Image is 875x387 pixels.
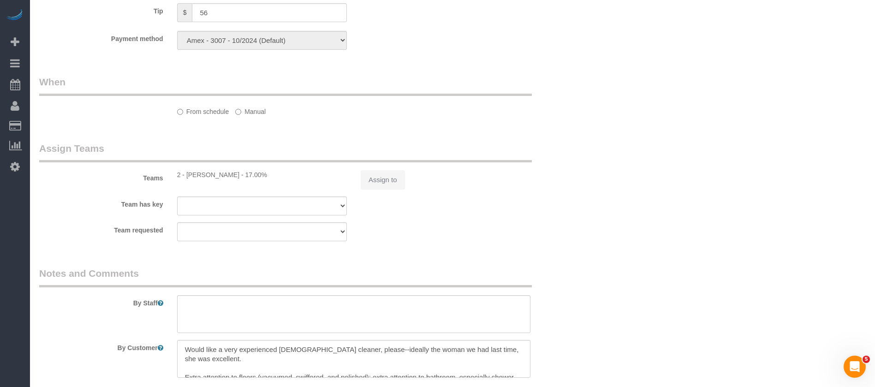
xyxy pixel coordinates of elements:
span: $ [177,3,192,22]
legend: Assign Teams [39,142,532,162]
legend: When [39,75,532,96]
img: Automaid Logo [6,9,24,22]
label: From schedule [177,104,229,116]
label: Manual [235,104,266,116]
label: Teams [32,170,170,183]
input: Manual [235,109,241,115]
label: By Customer [32,340,170,352]
label: Team requested [32,222,170,235]
legend: Notes and Comments [39,267,532,287]
input: From schedule [177,109,183,115]
div: 2 - [PERSON_NAME] - 17.00% [177,170,347,179]
label: Tip [32,3,170,16]
label: Team has key [32,196,170,209]
span: 5 [863,356,870,363]
label: By Staff [32,295,170,308]
label: Payment method [32,31,170,43]
iframe: Intercom live chat [844,356,866,378]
